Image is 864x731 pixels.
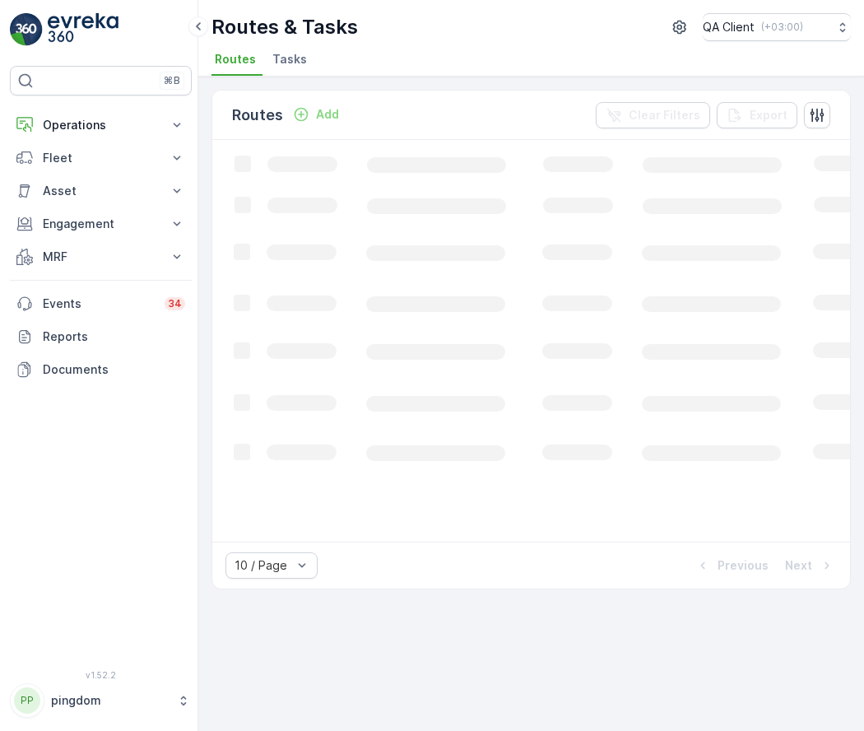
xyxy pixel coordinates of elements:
button: QA Client(+03:00) [703,13,851,41]
p: Next [785,557,812,574]
button: Previous [693,556,770,575]
button: PPpingdom [10,683,192,718]
img: logo [10,13,43,46]
p: Asset [43,183,159,199]
button: Next [783,556,837,575]
p: Documents [43,361,185,378]
button: Fleet [10,142,192,175]
p: Export [750,107,787,123]
a: Reports [10,320,192,353]
p: Fleet [43,150,159,166]
p: Engagement [43,216,159,232]
p: ⌘B [164,74,180,87]
p: Clear Filters [629,107,700,123]
span: Tasks [272,51,307,68]
p: Previous [718,557,769,574]
span: v 1.52.2 [10,670,192,680]
div: PP [14,687,40,714]
p: Events [43,296,155,312]
a: Documents [10,353,192,386]
p: ( +03:00 ) [761,21,803,34]
button: MRF [10,240,192,273]
button: Asset [10,175,192,207]
button: Export [717,102,797,128]
span: Routes [215,51,256,68]
button: Engagement [10,207,192,240]
p: Routes [232,104,283,127]
p: Operations [43,117,159,133]
a: Events34 [10,287,192,320]
p: 34 [168,297,182,310]
p: MRF [43,249,159,265]
button: Clear Filters [596,102,710,128]
button: Add [286,105,346,124]
p: Add [316,106,339,123]
button: Operations [10,109,192,142]
p: pingdom [51,692,169,709]
p: QA Client [703,19,755,35]
p: Routes & Tasks [211,14,358,40]
img: logo_light-DOdMpM7g.png [48,13,118,46]
p: Reports [43,328,185,345]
